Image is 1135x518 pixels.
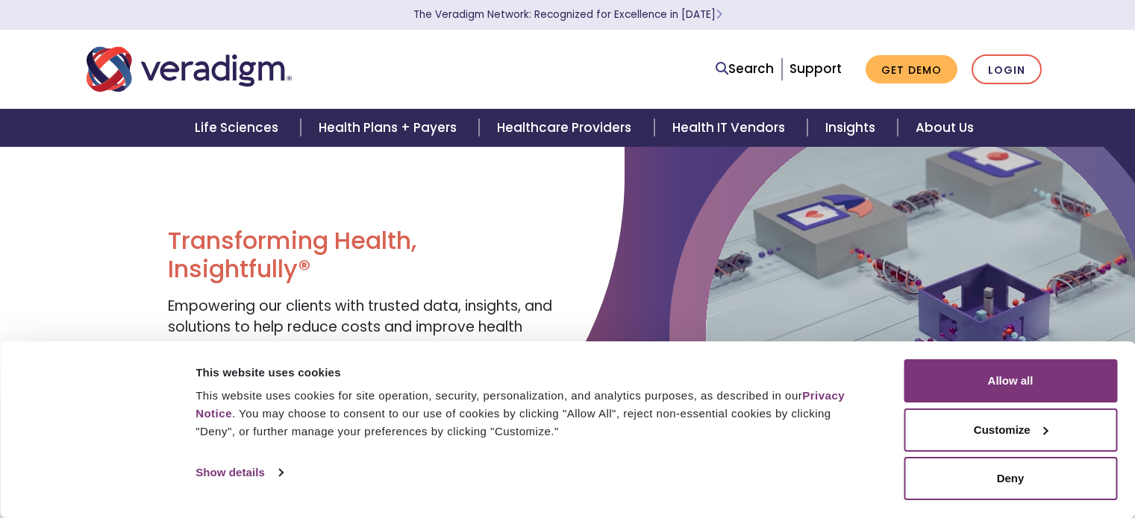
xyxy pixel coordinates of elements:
[904,408,1117,452] button: Customize
[790,60,842,78] a: Support
[301,109,479,147] a: Health Plans + Payers
[904,359,1117,402] button: Allow all
[479,109,654,147] a: Healthcare Providers
[196,461,282,484] a: Show details
[716,7,722,22] span: Learn More
[177,109,301,147] a: Life Sciences
[87,45,292,94] img: Veradigm logo
[654,109,807,147] a: Health IT Vendors
[904,457,1117,500] button: Deny
[898,109,992,147] a: About Us
[413,7,722,22] a: The Veradigm Network: Recognized for Excellence in [DATE]Learn More
[972,54,1042,85] a: Login
[196,364,870,382] div: This website uses cookies
[168,227,556,284] h1: Transforming Health, Insightfully®
[196,387,870,440] div: This website uses cookies for site operation, security, personalization, and analytics purposes, ...
[807,109,898,147] a: Insights
[168,296,552,359] span: Empowering our clients with trusted data, insights, and solutions to help reduce costs and improv...
[716,59,774,79] a: Search
[866,55,957,84] a: Get Demo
